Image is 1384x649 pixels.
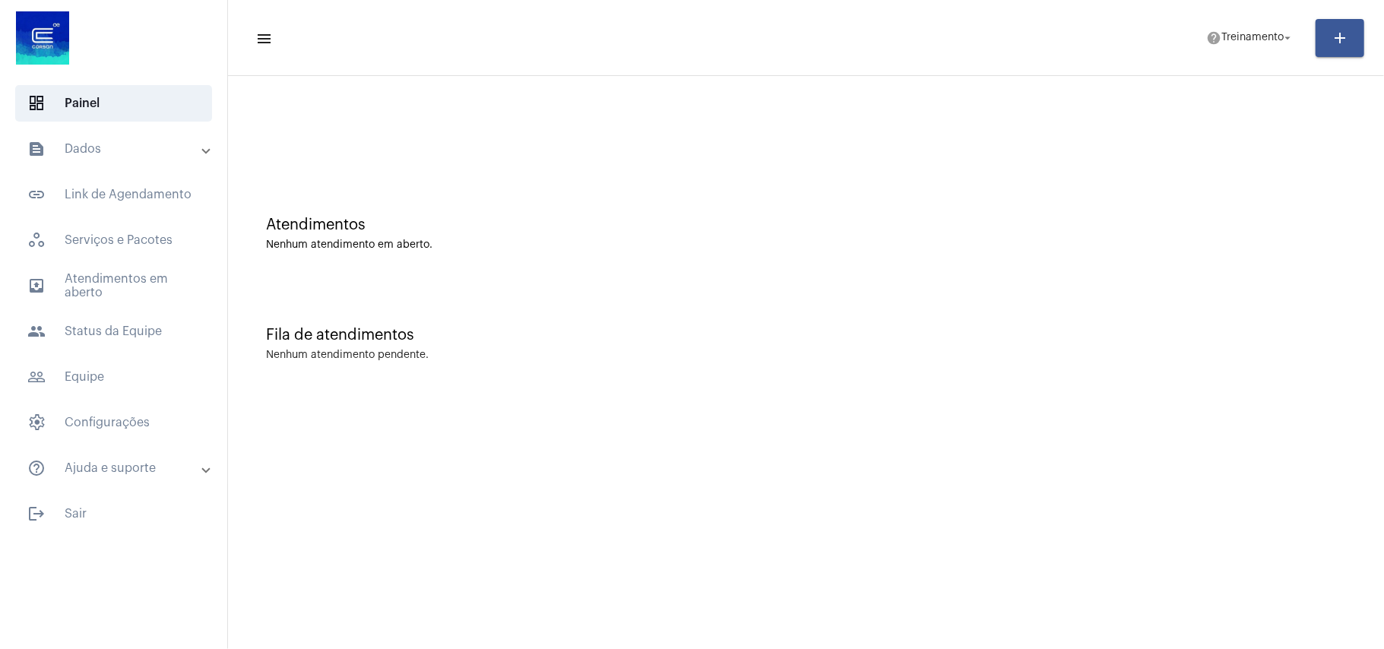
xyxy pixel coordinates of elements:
[15,495,212,532] span: Sair
[15,268,212,304] span: Atendimentos em aberto
[27,459,46,477] mat-icon: sidenav icon
[15,85,212,122] span: Painel
[266,239,1346,251] div: Nenhum atendimento em aberto.
[27,413,46,432] span: sidenav icon
[27,277,46,295] mat-icon: sidenav icon
[9,131,227,167] mat-expansion-panel-header: sidenav iconDados
[266,217,1346,233] div: Atendimentos
[1206,30,1221,46] mat-icon: help
[27,231,46,249] span: sidenav icon
[266,350,429,361] div: Nenhum atendimento pendente.
[266,327,1346,343] div: Fila de atendimentos
[9,450,227,486] mat-expansion-panel-header: sidenav iconAjuda e suporte
[1221,33,1284,43] span: Treinamento
[15,176,212,213] span: Link de Agendamento
[27,94,46,112] span: sidenav icon
[15,222,212,258] span: Serviços e Pacotes
[15,359,212,395] span: Equipe
[1197,23,1303,53] button: Treinamento
[1331,29,1349,47] mat-icon: add
[255,30,271,48] mat-icon: sidenav icon
[12,8,73,68] img: d4669ae0-8c07-2337-4f67-34b0df7f5ae4.jpeg
[15,313,212,350] span: Status da Equipe
[27,322,46,340] mat-icon: sidenav icon
[27,185,46,204] mat-icon: sidenav icon
[15,404,212,441] span: Configurações
[1281,31,1294,45] mat-icon: arrow_drop_down
[27,505,46,523] mat-icon: sidenav icon
[27,459,203,477] mat-panel-title: Ajuda e suporte
[27,368,46,386] mat-icon: sidenav icon
[27,140,46,158] mat-icon: sidenav icon
[27,140,203,158] mat-panel-title: Dados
